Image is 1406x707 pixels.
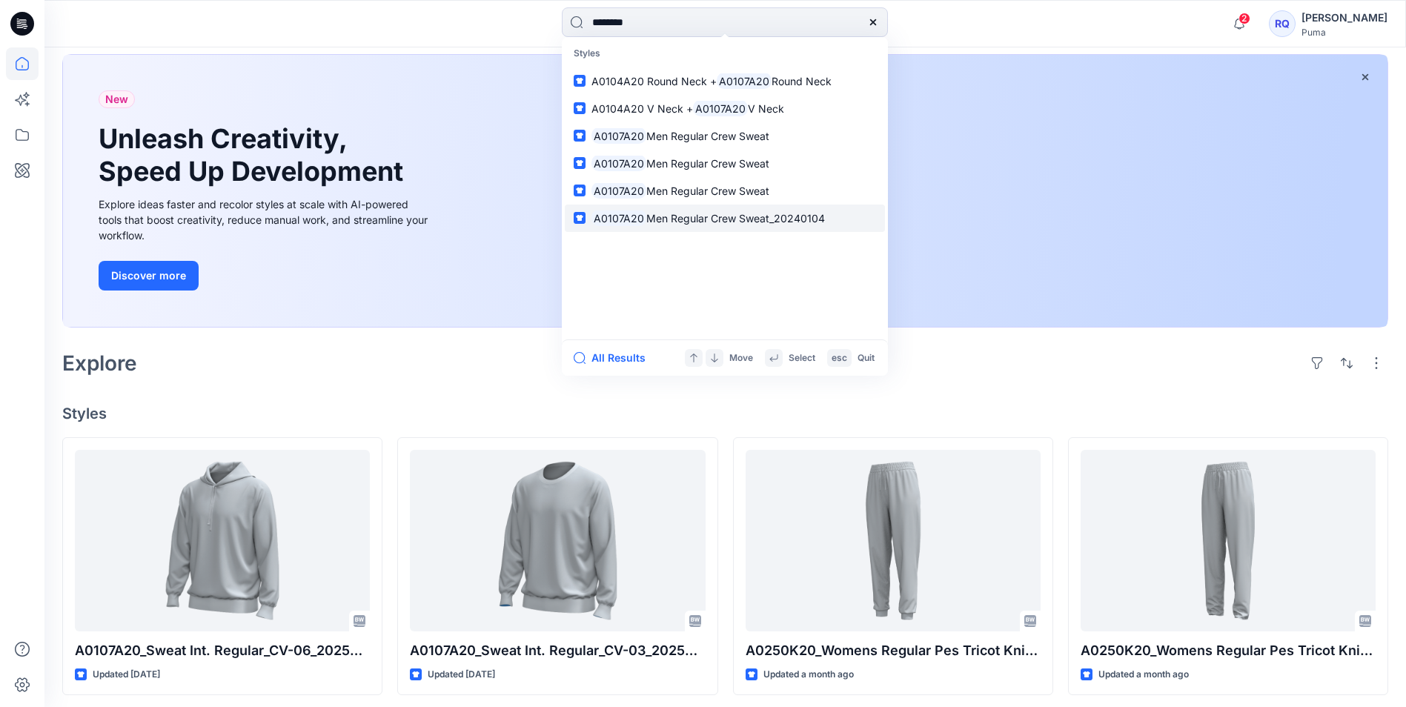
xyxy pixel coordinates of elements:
[1301,9,1387,27] div: [PERSON_NAME]
[565,122,885,150] a: A0107A20Men Regular Crew Sweat
[565,150,885,177] a: A0107A20Men Regular Crew Sweat
[410,450,705,631] a: A0107A20_Sweat Int. Regular_CV-03_20250918
[772,75,832,87] span: Round Neck
[574,349,655,367] button: All Results
[591,75,717,87] span: A0104A20 Round Neck +
[748,102,784,115] span: V Neck
[1238,13,1250,24] span: 2
[62,351,137,375] h2: Explore
[591,182,646,199] mark: A0107A20
[565,95,885,122] a: A0104A20 V Neck +A0107A20V Neck
[646,185,769,197] span: Men Regular Crew Sweat
[565,205,885,232] a: A0107A20Men Regular Crew Sweat_20240104
[729,351,753,366] p: Move
[75,450,370,631] a: A0107A20_Sweat Int. Regular_CV-06_20250918
[99,123,410,187] h1: Unleash Creativity, Speed Up Development
[105,90,128,108] span: New
[717,73,772,90] mark: A0107A20
[591,210,646,227] mark: A0107A20
[565,67,885,95] a: A0104A20 Round Neck +A0107A20Round Neck
[99,261,432,291] a: Discover more
[1081,450,1376,631] a: A0250K20_Womens Regular Pes Tricot Knit Pants_High Rise_Open Hem_CV02
[99,261,199,291] button: Discover more
[746,450,1041,631] a: A0250K20_Womens Regular Pes Tricot Knit Pants_High Rise_Closed cuff_CV01
[591,127,646,145] mark: A0107A20
[789,351,815,366] p: Select
[565,177,885,205] a: A0107A20Men Regular Crew Sweat
[693,100,748,117] mark: A0107A20
[763,667,854,683] p: Updated a month ago
[646,130,769,142] span: Men Regular Crew Sweat
[565,40,885,67] p: Styles
[1081,640,1376,661] p: A0250K20_Womens Regular Pes Tricot Knit Pants_High Rise_Open Hem_CV02
[99,196,432,243] div: Explore ideas faster and recolor styles at scale with AI-powered tools that boost creativity, red...
[646,157,769,170] span: Men Regular Crew Sweat
[646,212,825,225] span: Men Regular Crew Sweat_20240104
[1301,27,1387,38] div: Puma
[746,640,1041,661] p: A0250K20_Womens Regular Pes Tricot Knit Pants_High Rise_Closed cuff_CV01
[858,351,875,366] p: Quit
[591,102,693,115] span: A0104A20 V Neck +
[1098,667,1189,683] p: Updated a month ago
[75,640,370,661] p: A0107A20_Sweat Int. Regular_CV-06_20250918
[428,667,495,683] p: Updated [DATE]
[832,351,847,366] p: esc
[93,667,160,683] p: Updated [DATE]
[1269,10,1296,37] div: RQ
[591,155,646,172] mark: A0107A20
[62,405,1388,422] h4: Styles
[410,640,705,661] p: A0107A20_Sweat Int. Regular_CV-03_20250918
